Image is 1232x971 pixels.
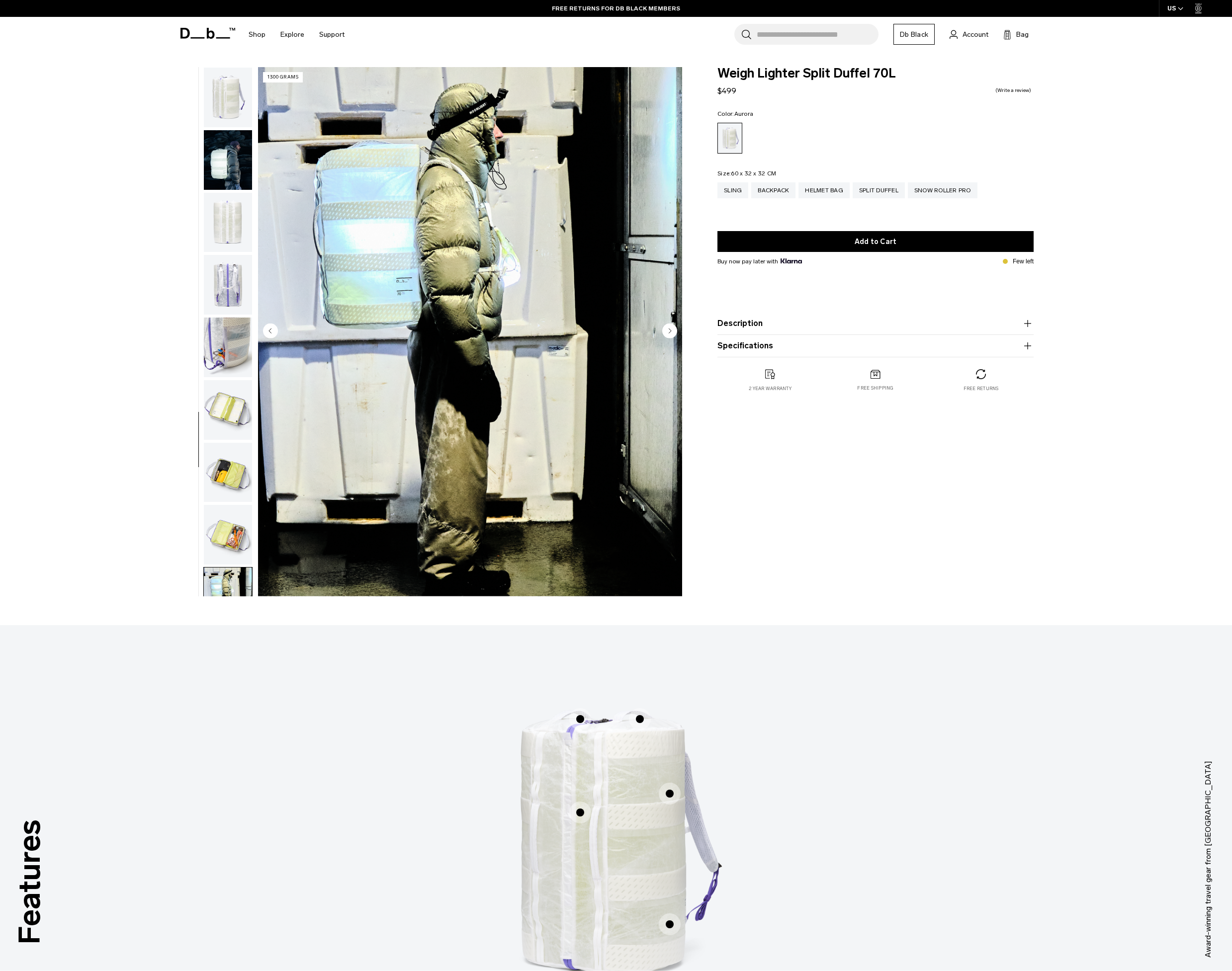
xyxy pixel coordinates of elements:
a: Explore [280,17,304,52]
a: Support [319,17,345,52]
a: FREE RETURNS FOR DB BLACK MEMBERS [552,4,680,13]
button: Description [717,318,1034,329]
li: 9 / 12 [258,67,682,596]
p: Free returns [964,385,999,392]
img: Weigh_Lighter_Split_Duffel_70L_1.png [204,68,252,127]
button: Add to Cart [717,231,1034,252]
button: Bag [1003,28,1029,40]
span: Bag [1016,29,1029,40]
img: Weigh_Lighter_Split_Duffel_70L_3.png [204,255,252,315]
span: Aurora [734,110,754,117]
button: Weigh_Lighter_Split_Duffel_70L_2.png [203,192,253,253]
button: Weigh_Lighter_Split_Duffel_70L_7.png [203,504,253,565]
nav: Main Navigation [241,17,352,52]
a: Write a review [995,88,1031,93]
a: Db Black [893,24,935,45]
a: Snow Roller Pro [908,182,977,198]
button: Weigh_Lighter_Split_Duffel_70L_1.png [203,67,253,128]
button: Weigh_Lighter_Split_Duffel_70L_4.png [203,317,253,378]
img: Weigh Lighter Split Duffel 70L Aurora [204,567,252,627]
a: Account [950,28,988,40]
img: Weigh_Lighter_Split_Duffel_70L_4.png [204,318,252,377]
span: Weigh Lighter Split Duffel 70L [717,67,1034,80]
a: Sling [717,182,748,198]
button: Weigh_Lighter_Duffel_70L_Lifestyle.png [203,130,253,190]
img: Weigh_Lighter_Split_Duffel_70L_5.png [204,380,252,440]
span: Account [963,29,988,40]
p: Few left [1013,257,1034,266]
img: Weigh_Lighter_Split_Duffel_70L_2.png [204,193,252,252]
button: Weigh Lighter Split Duffel 70L Aurora [203,567,253,628]
button: Weigh_Lighter_Split_Duffel_70L_5.png [203,380,253,440]
p: 2 year warranty [749,385,792,392]
p: Free shipping [857,385,893,392]
a: Helmet Bag [798,182,850,198]
button: Weigh_Lighter_Split_Duffel_70L_3.png [203,254,253,315]
button: Specifications [717,340,1034,352]
img: {"height" => 20, "alt" => "Klarna"} [781,258,802,263]
button: Weigh_Lighter_Split_Duffel_70L_6.png [203,442,253,503]
legend: Color: [717,111,753,117]
img: Weigh_Lighter_Split_Duffel_70L_6.png [204,443,252,502]
button: Next slide [662,323,677,340]
a: Aurora [717,123,742,154]
legend: Size: [717,170,776,176]
img: Weigh_Lighter_Duffel_70L_Lifestyle.png [204,130,252,190]
img: Weigh Lighter Split Duffel 70L Aurora [258,67,682,596]
button: Previous slide [263,323,278,340]
a: Split Duffel [853,182,905,198]
a: Backpack [751,182,795,198]
img: Weigh_Lighter_Split_Duffel_70L_7.png [204,505,252,565]
span: $499 [717,86,736,95]
span: Buy now pay later with [717,257,802,266]
span: 60 x 32 x 32 CM [731,170,776,177]
p: 1300 grams [263,72,303,82]
a: Shop [249,17,265,52]
h3: Features [7,819,53,944]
